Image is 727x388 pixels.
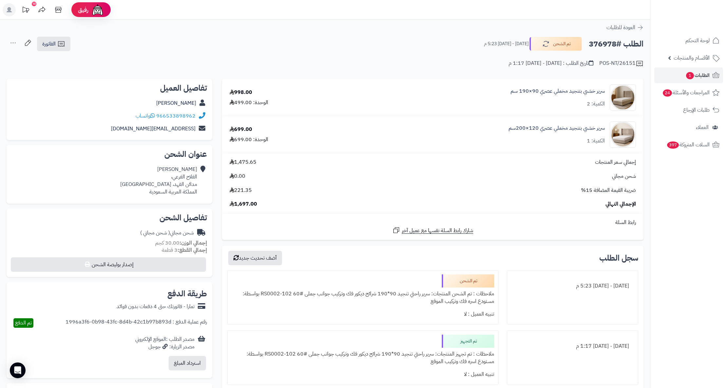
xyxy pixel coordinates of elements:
small: 3 قطعة [162,246,207,254]
div: [DATE] - [DATE] 5:23 م [511,280,634,292]
small: [DATE] - [DATE] 5:23 م [484,41,529,47]
img: ai-face.png [91,3,104,16]
img: 1756282483-1-90x90.jpg [610,84,636,111]
div: مصدر الطلب :الموقع الإلكتروني [135,336,195,351]
span: 1 [686,72,694,80]
button: إصدار بوليصة الشحن [11,257,206,272]
span: الفاتورة [42,40,56,48]
div: تم التجهيز [442,335,494,348]
div: Open Intercom Messenger [10,362,26,378]
small: 30.00 كجم [155,239,207,247]
span: الأقسام والمنتجات [674,53,710,63]
div: POS-NT/26151 [599,60,643,67]
div: الكمية: 2 [587,100,605,108]
div: شحن مجاني [140,229,194,237]
img: 1756283185-1-90x90.jpg [610,121,636,148]
div: تم الشحن [442,274,494,287]
a: السلات المتروكة397 [654,137,723,153]
span: طلبات الإرجاع [683,105,710,115]
div: مصدر الزيارة: جوجل [135,343,195,351]
span: رفيق [78,6,88,14]
div: ملاحظات : تم الشحن المنتجات: سرير راحتي تنجيد 90*190 شرائح ديكور فك وتركيب جوانب جملى #60 RS0002-... [232,287,494,308]
div: ملاحظات : تم تجهيز المنتجات: سرير راحتي تنجيد 90*190 شرائح ديكور فك وتركيب جوانب جملى #60 RS0002-... [232,348,494,368]
button: استرداد المبلغ [169,356,206,370]
div: [DATE] - [DATE] 1:17 م [511,340,634,353]
a: [EMAIL_ADDRESS][DOMAIN_NAME] [111,125,196,133]
span: 1,697.00 [230,200,257,208]
span: 1,475.65 [230,158,256,166]
button: أضف تحديث جديد [228,251,282,265]
a: المراجعات والأسئلة24 [654,85,723,101]
div: تنبيه العميل : لا [232,368,494,381]
div: الوحدة: 699.00 [230,136,268,143]
span: 221.35 [230,187,252,194]
span: لوحة التحكم [685,36,710,45]
h3: سجل الطلب [599,254,638,262]
span: شحن مجاني [612,173,636,180]
a: [PERSON_NAME] [156,99,196,107]
h2: تفاصيل العميل [12,84,207,92]
div: 998.00 [230,89,252,96]
a: العودة للطلبات [606,24,643,31]
div: [PERSON_NAME] الفلاح الفرعي، مدائن الفهد، [GEOGRAPHIC_DATA] المملكة العربية السعودية [120,166,197,195]
a: طلبات الإرجاع [654,102,723,118]
span: إجمالي سعر المنتجات [595,158,636,166]
div: رقم عملية الدفع : 1996a3f6-0b98-43fc-8d4b-42c1b97b893d [65,318,207,328]
a: الطلبات1 [654,67,723,83]
a: العملاء [654,120,723,135]
span: 0.00 [230,173,245,180]
div: تمارا - فاتورتك حتى 4 دفعات بدون فوائد [117,303,195,310]
span: العودة للطلبات [606,24,635,31]
img: logo-2.png [682,14,721,28]
div: الكمية: 1 [587,137,605,145]
a: لوحة التحكم [654,33,723,48]
span: ( شحن مجاني ) [140,229,170,237]
a: سرير خشبي بتنجيد مخملي عصري 120×200سم [509,124,605,132]
div: 699.00 [230,126,252,133]
span: 24 [662,89,672,97]
button: تم الشحن [530,37,582,51]
div: الوحدة: 499.00 [230,99,268,106]
span: تم الدفع [15,319,32,327]
div: رابط السلة [225,219,641,226]
span: ضريبة القيمة المضافة 15% [581,187,636,194]
h2: عنوان الشحن [12,150,207,158]
strong: إجمالي القطع: [177,246,207,254]
span: السلات المتروكة [666,140,710,149]
span: العملاء [696,123,709,132]
a: شارك رابط السلة نفسها مع عميل آخر [392,226,473,234]
a: سرير خشبي بتنجيد مخملي عصري 90×190 سم [511,87,605,95]
a: الفاتورة [37,37,70,51]
span: 397 [667,141,679,149]
div: تاريخ الطلب : [DATE] - [DATE] 1:17 م [509,60,593,67]
div: تنبيه العميل : لا [232,308,494,321]
a: واتساب [136,112,155,120]
a: تحديثات المنصة [17,3,34,18]
span: شارك رابط السلة نفسها مع عميل آخر [402,227,473,234]
span: المراجعات والأسئلة [662,88,710,97]
strong: إجمالي الوزن: [179,239,207,247]
h2: طريقة الدفع [167,290,207,298]
div: 10 [32,2,36,6]
h2: تفاصيل الشحن [12,214,207,222]
span: الإجمالي النهائي [606,200,636,208]
a: 966533898962 [156,112,196,120]
span: الطلبات [685,71,710,80]
h2: الطلب #376978 [589,37,643,51]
